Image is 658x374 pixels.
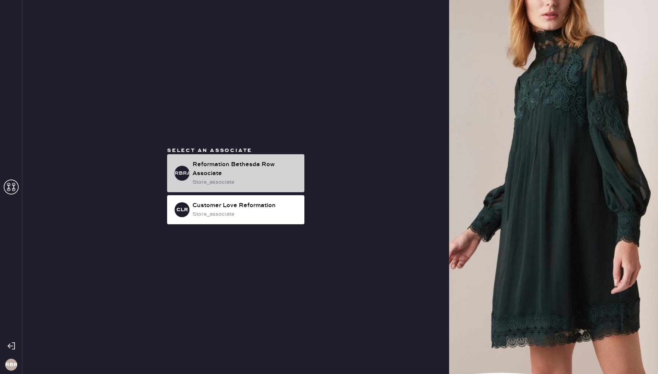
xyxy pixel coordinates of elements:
iframe: Front Chat [623,340,655,373]
h3: RBR [5,362,17,367]
div: Reformation Bethesda Row Associate [192,160,298,178]
div: Customer Love Reformation [192,201,298,210]
div: store_associate [192,210,298,218]
div: store_associate [192,178,298,186]
h3: CLR [176,207,188,212]
span: Select an associate [167,147,252,154]
h3: RBRA [175,171,189,176]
